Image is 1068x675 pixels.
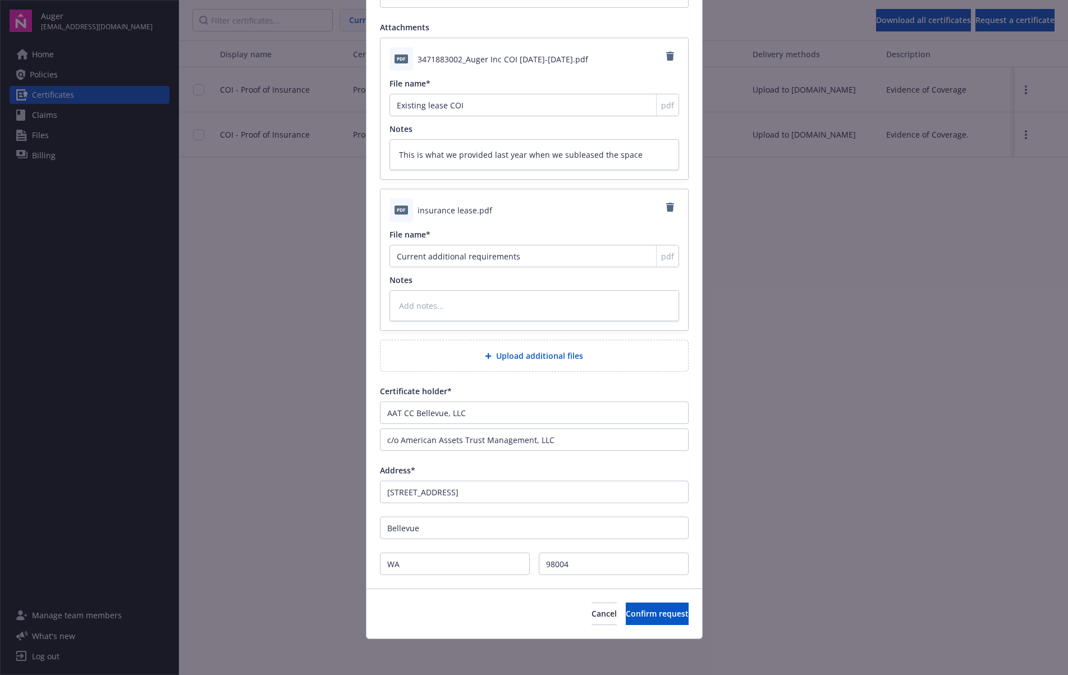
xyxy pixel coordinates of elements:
[661,99,674,111] span: pdf
[380,517,689,539] input: City
[592,603,617,625] button: Cancel
[389,124,412,134] span: Notes
[380,428,689,451] input: Name line 2
[389,229,430,240] span: File name*
[389,94,679,116] input: Add file name...
[418,204,492,216] span: insurance lease.pdf
[496,350,583,362] span: Upload additional files
[661,198,679,216] a: Remove
[380,402,689,424] input: Name line 1
[380,481,689,503] input: Street
[380,340,689,372] div: Upload additional files
[389,78,430,89] span: File name*
[539,553,689,575] input: Zip
[626,603,689,625] button: Confirm request
[380,465,415,476] span: Address*
[389,275,412,285] span: Notes
[380,386,452,396] span: Certificate holder*
[395,206,408,214] span: pdf
[592,608,617,619] span: Cancel
[380,553,530,575] input: State
[389,245,679,267] input: Add file name...
[380,22,429,33] span: Attachments
[661,250,674,262] span: pdf
[661,47,679,65] a: Remove
[395,54,408,63] span: pdf
[626,608,689,619] span: Confirm request
[389,139,679,170] textarea: This is what we provided last year when we subleased the space
[418,53,588,65] span: 3471883002_Auger Inc COI [DATE]-[DATE].pdf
